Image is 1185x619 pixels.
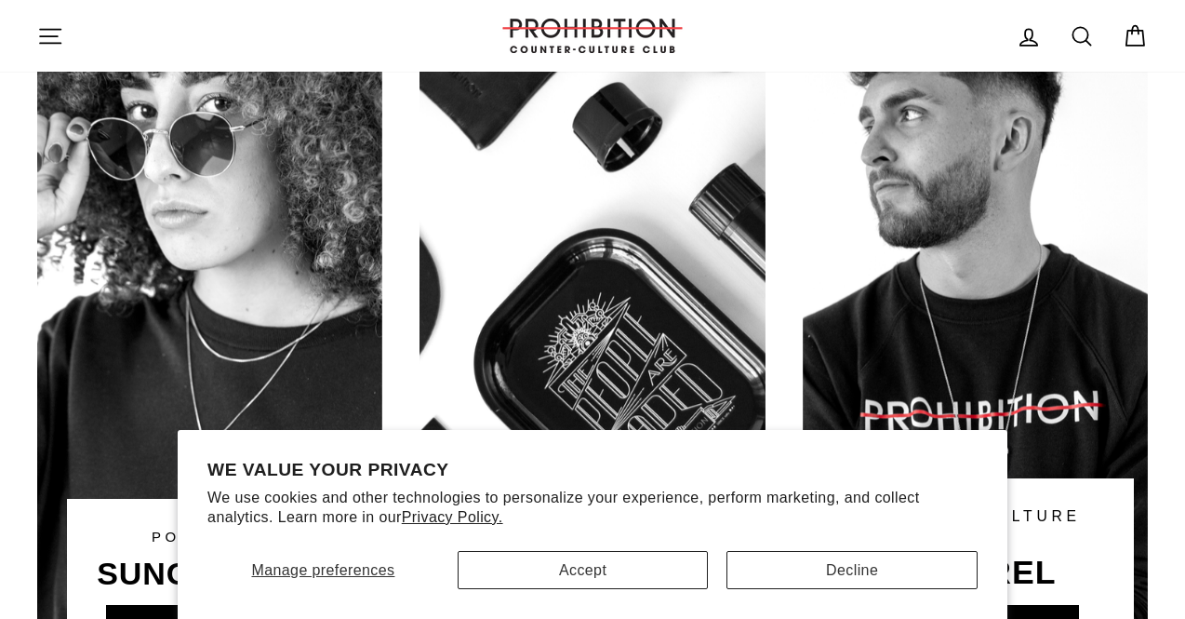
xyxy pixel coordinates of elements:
[499,19,686,53] img: PROHIBITION COUNTER-CULTURE CLUB
[207,551,439,589] button: Manage preferences
[726,551,978,589] button: Decline
[207,489,978,528] p: We use cookies and other technologies to personalize your experience, perform marketing, and coll...
[207,460,978,480] h2: We value your privacy
[251,562,394,578] span: Manage preferences
[402,509,503,525] a: Privacy Policy.
[458,551,709,589] button: Accept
